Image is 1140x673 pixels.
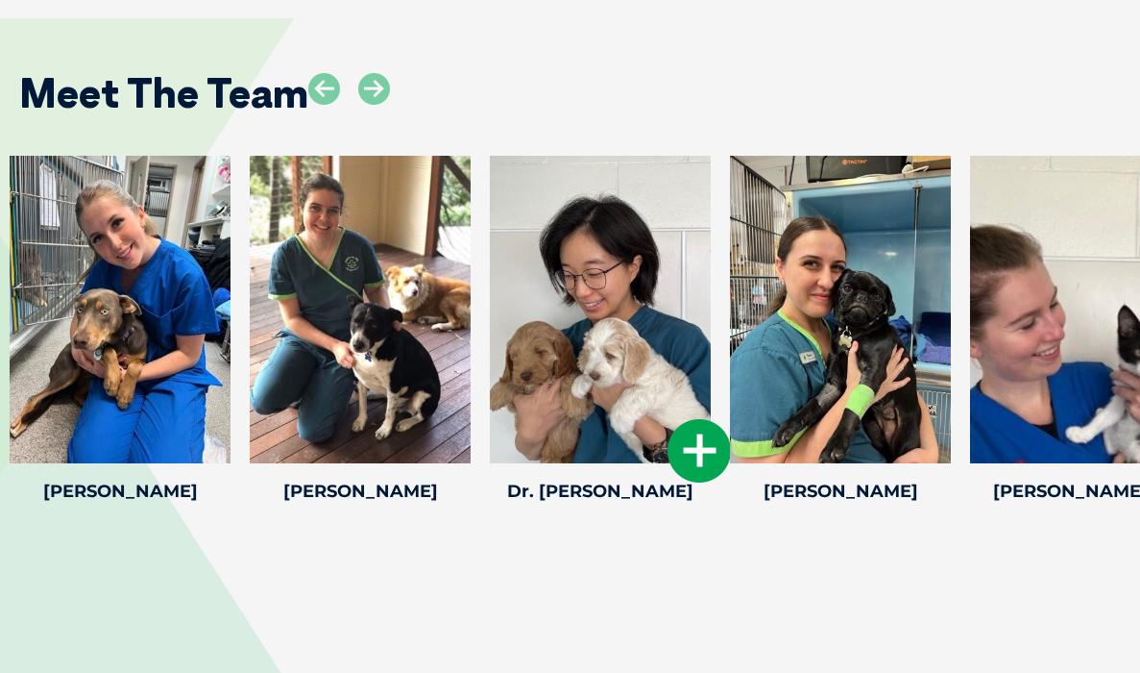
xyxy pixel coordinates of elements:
[10,483,230,500] h4: [PERSON_NAME]
[250,483,471,500] h4: [PERSON_NAME]
[730,483,951,500] h4: [PERSON_NAME]
[490,483,711,500] h4: Dr. [PERSON_NAME]
[19,73,308,113] h2: Meet The Team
